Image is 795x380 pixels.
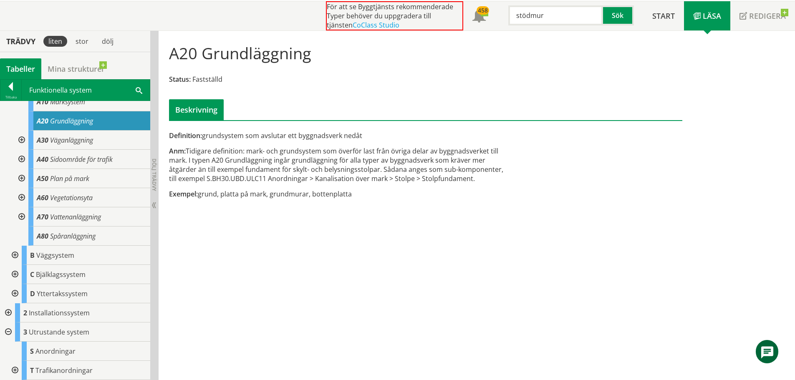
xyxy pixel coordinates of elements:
[169,75,191,84] span: Status:
[36,270,86,279] span: Bjälklagssystem
[151,159,158,191] span: Dölj trädvy
[30,289,35,298] span: D
[30,251,35,260] span: B
[37,289,88,298] span: Yttertakssystem
[23,327,27,337] span: 3
[703,11,721,21] span: Läsa
[749,11,786,21] span: Redigera
[326,1,463,30] div: För att se Byggtjänsts rekommenderade Typer behöver du uppgradera till tjänsten
[23,308,27,317] span: 2
[71,36,93,47] div: stor
[0,94,21,101] div: Tillbaka
[36,251,74,260] span: Väggsystem
[463,1,495,30] a: 458
[29,308,90,317] span: Installationssystem
[50,116,93,126] span: Grundläggning
[50,232,96,241] span: Spåranläggning
[169,44,311,62] h1: A20 Grundläggning
[169,189,507,199] div: grund, platta på mark, grundmurar, bottenplatta
[50,212,101,221] span: Vattenanläggning
[37,155,48,164] span: A40
[169,131,202,140] span: Definition:
[50,174,89,183] span: Plan på mark
[136,86,142,94] span: Sök i tabellen
[192,75,222,84] span: Fastställd
[29,327,89,337] span: Utrustande system
[97,36,119,47] div: dölj
[50,155,113,164] span: Sidoområde för trafik
[50,193,93,202] span: Vegetationsyta
[37,136,48,145] span: A30
[50,97,85,106] span: Marksystem
[169,189,198,199] span: Exempel:
[353,20,399,30] a: CoClass Studio
[652,11,675,21] span: Start
[472,10,486,23] span: Notifikationer
[37,232,48,241] span: A80
[169,131,507,140] div: grundsystem som avslutar ett byggnadsverk nedåt
[37,193,48,202] span: A60
[508,5,603,25] input: Sök
[169,146,186,156] span: Anm:
[37,174,48,183] span: A50
[35,366,93,375] span: Trafikanordningar
[477,6,489,15] div: 458
[37,212,48,221] span: A70
[37,116,48,126] span: A20
[35,347,76,356] span: Anordningar
[603,5,634,25] button: Sök
[643,1,684,30] a: Start
[730,1,795,30] a: Redigera
[22,80,150,101] div: Funktionella system
[169,99,224,120] div: Beskrivning
[30,347,34,356] span: S
[37,97,48,106] span: A10
[2,37,40,46] div: Trädvy
[43,36,67,47] div: liten
[30,270,34,279] span: C
[169,146,507,183] div: Tidigare definition: mark- och grundsystem som överför last från övriga delar av byggnadsverket t...
[684,1,730,30] a: Läsa
[41,58,111,79] a: Mina strukturer
[30,366,34,375] span: T
[50,136,93,145] span: Väganläggning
